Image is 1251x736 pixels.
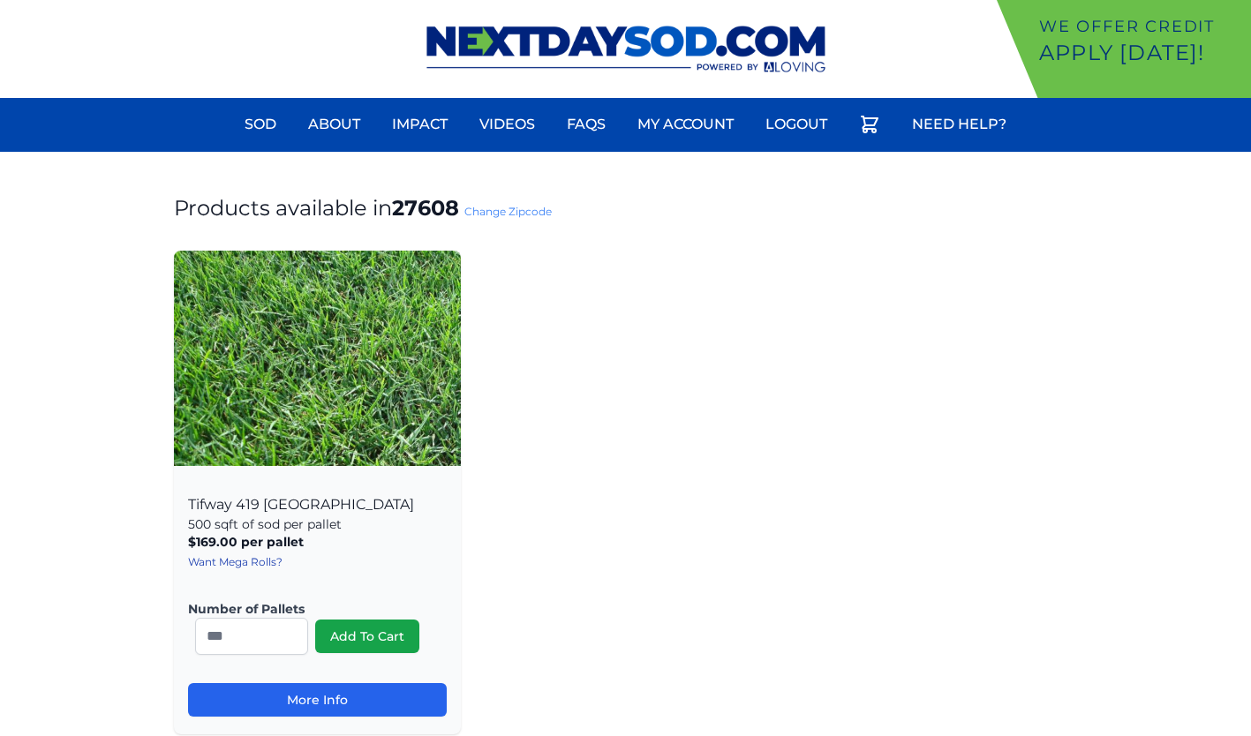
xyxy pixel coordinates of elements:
[469,103,546,146] a: Videos
[188,600,433,618] label: Number of Pallets
[901,103,1017,146] a: Need Help?
[315,620,419,653] button: Add To Cart
[188,683,447,717] a: More Info
[392,195,459,221] strong: 27608
[174,251,461,466] img: Tifway 419 Bermuda Product Image
[627,103,744,146] a: My Account
[188,515,447,533] p: 500 sqft of sod per pallet
[174,477,461,734] div: Tifway 419 [GEOGRAPHIC_DATA]
[188,533,447,551] p: $169.00 per pallet
[1039,14,1244,39] p: We offer Credit
[755,103,838,146] a: Logout
[174,194,1078,222] h1: Products available in
[298,103,371,146] a: About
[381,103,458,146] a: Impact
[234,103,287,146] a: Sod
[188,555,283,568] a: Want Mega Rolls?
[464,205,552,218] a: Change Zipcode
[1039,39,1244,67] p: Apply [DATE]!
[556,103,616,146] a: FAQs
